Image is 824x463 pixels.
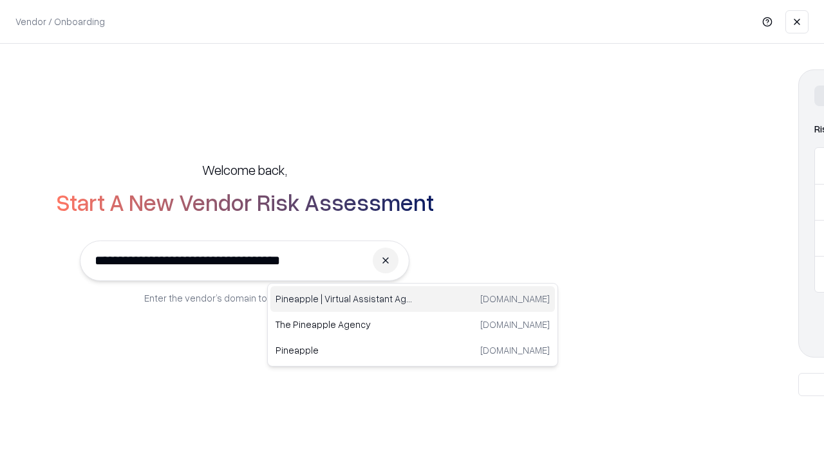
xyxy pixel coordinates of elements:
p: Pineapple | Virtual Assistant Agency [276,292,413,305]
p: [DOMAIN_NAME] [480,292,550,305]
p: [DOMAIN_NAME] [480,343,550,357]
p: Pineapple [276,343,413,357]
h5: Welcome back, [202,161,287,179]
p: The Pineapple Agency [276,318,413,331]
p: [DOMAIN_NAME] [480,318,550,331]
div: Suggestions [267,283,558,367]
p: Enter the vendor’s domain to begin onboarding [144,291,345,305]
p: Vendor / Onboarding [15,15,105,28]
h2: Start A New Vendor Risk Assessment [56,189,434,215]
